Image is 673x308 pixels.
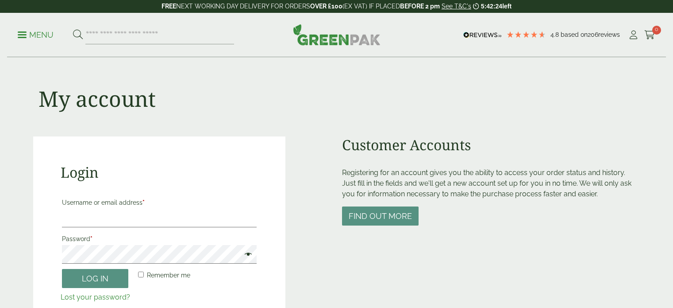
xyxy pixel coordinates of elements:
[588,31,598,38] span: 206
[644,28,655,42] a: 0
[310,3,342,10] strong: OVER £100
[644,31,655,39] i: Cart
[598,31,620,38] span: reviews
[463,32,502,38] img: REVIEWS.io
[342,212,419,221] a: Find out more
[342,168,640,199] p: Registering for an account gives you the ability to access your order status and history. Just fi...
[147,272,190,279] span: Remember me
[38,86,156,112] h1: My account
[342,136,640,153] h2: Customer Accounts
[62,196,257,209] label: Username or email address
[18,30,54,40] p: Menu
[18,30,54,39] a: Menu
[652,26,661,35] span: 0
[61,293,130,301] a: Lost your password?
[502,3,511,10] span: left
[550,31,561,38] span: 4.8
[506,31,546,39] div: 4.79 Stars
[62,233,257,245] label: Password
[61,164,258,181] h2: Login
[293,24,381,45] img: GreenPak Supplies
[628,31,639,39] i: My Account
[400,3,440,10] strong: BEFORE 2 pm
[442,3,471,10] a: See T&C's
[481,3,502,10] span: 5:42:24
[561,31,588,38] span: Based on
[138,272,144,277] input: Remember me
[342,207,419,226] button: Find out more
[62,269,128,288] button: Log in
[162,3,176,10] strong: FREE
